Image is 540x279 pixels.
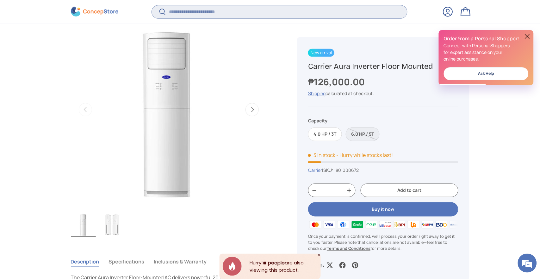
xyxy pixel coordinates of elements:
span: 3 in stock [308,152,335,159]
p: Once your payment is confirmed, we'll process your order right away to get it to you faster. Plea... [308,233,458,252]
img: billease [378,220,392,229]
img: qrph [420,220,434,229]
div: calculated at checkout. [308,90,458,97]
button: Buy it now [308,202,458,217]
div: Close [318,254,321,257]
p: Connect with Personal Shoppers for expert assistance on your online purchases. [444,42,529,62]
button: Add to cart [361,184,458,197]
media-gallery: Gallery Viewer [71,11,267,239]
span: | [322,167,359,173]
p: - Hurry while stocks last! [336,152,393,159]
h1: Carrier Aura Inverter Floor Mounted [308,61,458,71]
label: Sold out [346,127,380,141]
img: master [308,220,322,229]
img: visa [322,220,336,229]
strong: ₱126,000.00 [308,75,366,88]
span: New arrival [308,49,334,56]
img: bpi [393,220,407,229]
button: Inclusions & Warranty [154,254,207,269]
img: maya [364,220,378,229]
h2: Order from a Personal Shopper! [444,35,529,42]
a: Ask Help [444,67,529,80]
img: carrier-3-0-tr-xfv-premium-floorstanding-closed-swing-twin-unit-full-view-concepstore [100,212,125,237]
img: grabpay [350,220,364,229]
a: Carrier [308,167,322,173]
img: gcash [336,220,350,229]
button: Description [71,254,99,269]
span: 1801000672 [334,167,359,173]
a: Terms and Conditions [327,245,370,251]
a: Shipping [308,90,326,96]
img: ubp [407,220,420,229]
img: bdo [435,220,449,229]
legend: Capacity [308,117,327,124]
img: carrier-3-0-tr-xfv-premium-floorstanding-closed-swing-single-unit-full-view-concepstore [71,212,96,237]
span: SKU: [323,167,333,173]
button: Specifications [109,254,145,269]
img: metrobank [449,220,462,229]
img: ConcepStore [71,7,118,17]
